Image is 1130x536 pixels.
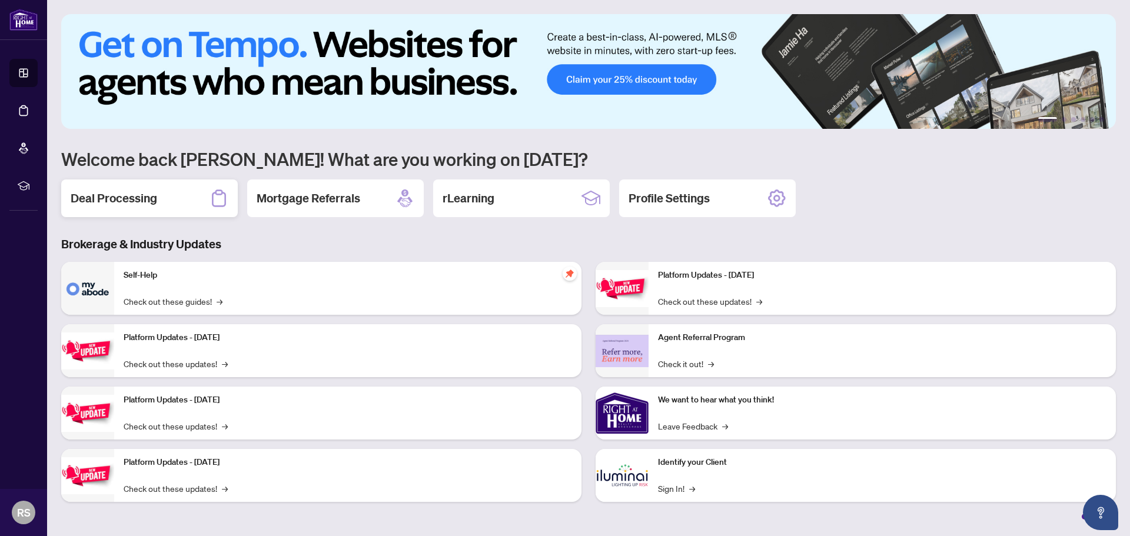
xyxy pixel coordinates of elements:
[658,420,728,432] a: Leave Feedback→
[708,357,714,370] span: →
[124,295,222,308] a: Check out these guides!→
[443,190,494,207] h2: rLearning
[658,482,695,495] a: Sign In!→
[722,420,728,432] span: →
[9,9,38,31] img: logo
[756,295,762,308] span: →
[124,269,572,282] p: Self-Help
[563,267,577,281] span: pushpin
[124,482,228,495] a: Check out these updates!→
[658,295,762,308] a: Check out these updates!→
[1081,117,1085,122] button: 4
[658,331,1106,344] p: Agent Referral Program
[689,482,695,495] span: →
[658,357,714,370] a: Check it out!→
[658,394,1106,407] p: We want to hear what you think!
[124,331,572,344] p: Platform Updates - [DATE]
[61,236,1116,252] h3: Brokerage & Industry Updates
[1083,495,1118,530] button: Open asap
[61,14,1116,129] img: Slide 0
[124,420,228,432] a: Check out these updates!→
[1071,117,1076,122] button: 3
[596,270,649,307] img: Platform Updates - June 23, 2025
[222,482,228,495] span: →
[257,190,360,207] h2: Mortgage Referrals
[61,457,114,494] img: Platform Updates - July 8, 2025
[629,190,710,207] h2: Profile Settings
[1038,117,1057,122] button: 1
[61,395,114,432] img: Platform Updates - July 21, 2025
[17,504,31,521] span: RS
[61,262,114,315] img: Self-Help
[1099,117,1104,122] button: 6
[71,190,157,207] h2: Deal Processing
[61,148,1116,170] h1: Welcome back [PERSON_NAME]! What are you working on [DATE]?
[658,269,1106,282] p: Platform Updates - [DATE]
[658,456,1106,469] p: Identify your Client
[222,420,228,432] span: →
[1062,117,1066,122] button: 2
[124,357,228,370] a: Check out these updates!→
[596,335,649,367] img: Agent Referral Program
[61,332,114,369] img: Platform Updates - September 16, 2025
[124,394,572,407] p: Platform Updates - [DATE]
[124,456,572,469] p: Platform Updates - [DATE]
[217,295,222,308] span: →
[1090,117,1095,122] button: 5
[596,449,649,502] img: Identify your Client
[222,357,228,370] span: →
[596,387,649,440] img: We want to hear what you think!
